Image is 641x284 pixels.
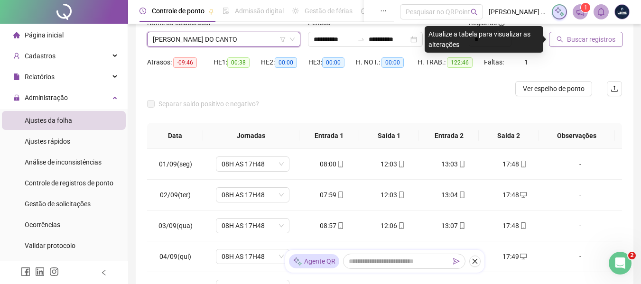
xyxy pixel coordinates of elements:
div: 12:03 [370,190,416,200]
span: dashboard [361,8,368,14]
span: home [13,32,20,38]
span: left [101,269,107,276]
span: upload [611,85,618,92]
div: 12:03 [370,159,416,169]
div: - [552,251,608,262]
th: Saída 1 [359,123,419,149]
span: file-done [223,8,229,14]
th: Jornadas [203,123,299,149]
span: Controle de ponto [152,7,204,15]
span: Gestão de férias [305,7,353,15]
span: mobile [397,192,405,198]
div: 17:48 [492,159,537,169]
span: sun [292,8,299,14]
span: Gestão de solicitações [25,200,91,208]
span: to [357,36,365,43]
span: 00:00 [322,57,344,68]
span: Buscar registros [567,34,615,45]
span: pushpin [208,9,214,14]
span: Cadastros [25,52,56,60]
div: HE 2: [261,57,308,68]
div: Atualize a tabela para visualizar as alterações [425,26,543,53]
div: HE 1: [214,57,261,68]
span: Ver espelho de ponto [523,83,585,94]
div: 12:06 [370,220,416,231]
sup: 1 [581,3,590,12]
span: instagram [49,267,59,276]
span: close [472,258,478,265]
span: Ajustes da folha [25,117,72,124]
div: 13:07 [431,220,476,231]
div: 08:57 [309,220,355,231]
span: Administração [25,94,68,101]
span: 00:00 [381,57,404,68]
div: 17:49 [492,251,537,262]
span: search [557,36,563,43]
span: mobile [519,222,527,229]
span: file [13,73,20,80]
span: 01/09(seg) [159,160,192,168]
span: mobile [519,161,527,167]
span: mobile [458,161,465,167]
span: 00:38 [227,57,250,68]
th: Entrada 1 [299,123,359,149]
div: 07:59 [309,190,355,200]
span: 122:46 [447,57,473,68]
div: 08:00 [309,159,355,169]
span: Admissão digital [235,7,284,15]
div: H. NOT.: [356,57,418,68]
span: 00:00 [275,57,297,68]
span: [PERSON_NAME] - GRUPO BAUDRIER [489,7,546,17]
span: mobile [336,192,344,198]
span: Validar protocolo [25,242,75,249]
span: lock [13,94,20,101]
span: clock-circle [139,8,146,14]
span: 08H AS 17H48 [222,219,284,233]
div: 13:04 [431,190,476,200]
th: Entrada 2 [419,123,479,149]
span: desktop [519,192,527,198]
span: Relatórios [25,73,55,81]
span: Ajustes rápidos [25,137,70,145]
span: Separar saldo positivo e negativo? [155,99,263,109]
img: sparkle-icon.fc2bf0ac1784a2077858766a79e2daf3.svg [293,257,302,266]
div: - [552,190,608,200]
div: 17:48 [492,220,537,231]
span: send [453,258,460,265]
span: desktop [519,253,527,260]
th: Saída 2 [479,123,539,149]
span: swap-right [357,36,365,43]
div: - [552,159,608,169]
span: 02/09(ter) [160,191,191,199]
img: 26383 [615,5,629,19]
div: Atrasos: [147,57,214,68]
span: filter [280,37,286,42]
span: Análise de inconsistências [25,158,102,166]
span: mobile [336,161,344,167]
span: Observações [547,130,607,141]
th: Data [147,123,203,149]
span: facebook [21,267,30,276]
span: Ocorrências [25,221,60,229]
img: sparkle-icon.fc2bf0ac1784a2077858766a79e2daf3.svg [554,7,565,17]
span: user-add [13,53,20,59]
button: Ver espelho de ponto [515,81,592,96]
span: mobile [397,161,405,167]
span: mobile [336,222,344,229]
div: 17:48 [492,190,537,200]
span: LIZIANE CAROLINI BARROS DO CANTO [153,32,295,46]
span: Faltas: [484,58,505,66]
span: 08H AS 17H48 [222,249,284,264]
span: -09:46 [173,57,197,68]
span: notification [576,8,585,16]
span: mobile [458,222,465,229]
span: 1 [524,58,528,66]
span: linkedin [35,267,45,276]
th: Observações [539,123,615,149]
div: - [552,220,608,231]
span: Controle de registros de ponto [25,179,113,187]
span: Página inicial [25,31,64,39]
span: 08H AS 17H48 [222,188,284,202]
span: down [289,37,295,42]
span: search [471,9,478,16]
